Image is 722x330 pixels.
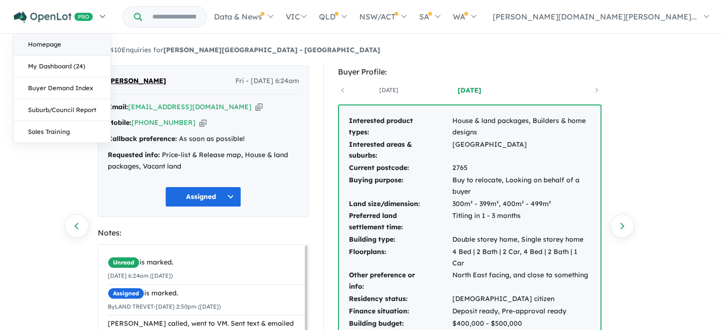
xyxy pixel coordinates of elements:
[452,210,591,234] td: Titling in 1 - 3 months
[255,102,263,112] button: Copy
[144,7,205,27] input: Try estate name, suburb, builder or developer
[348,198,452,210] td: Land size/dimension:
[493,12,697,21] span: [PERSON_NAME][DOMAIN_NAME][PERSON_NAME]...
[14,77,111,99] a: Buyer Demand Index
[348,115,452,139] td: Interested product types:
[98,226,309,239] div: Notes:
[108,134,177,143] strong: Callback preference:
[338,66,601,78] div: Buyer Profile:
[452,246,591,270] td: 4 Bed | 2 Bath | 2 Car, 4 Bed | 2 Bath | 1 Car
[108,272,173,279] small: [DATE] 6:24am ([DATE])
[199,118,206,128] button: Copy
[452,139,591,162] td: [GEOGRAPHIC_DATA]
[452,305,591,318] td: Deposit ready, Pre-approval ready
[108,151,160,159] strong: Requested info:
[108,75,166,87] span: [PERSON_NAME]
[452,198,591,210] td: 300m² - 399m², 400m² - 499m²
[131,118,196,127] a: [PHONE_NUMBER]
[108,133,299,145] div: As soon as possible!
[348,174,452,198] td: Buying purpose:
[348,139,452,162] td: Interested areas & suburbs:
[108,103,128,111] strong: Email:
[14,99,111,121] a: Suburb/Council Report
[348,210,452,234] td: Preferred land settlement time:
[128,103,252,111] a: [EMAIL_ADDRESS][DOMAIN_NAME]
[108,288,306,299] div: is marked.
[14,34,111,56] a: Homepage
[452,234,591,246] td: Double storey home, Single storey home
[348,305,452,318] td: Finance situation:
[452,318,591,330] td: $400,000 - $500,000
[348,246,452,270] td: Floorplans:
[14,56,111,77] a: My Dashboard (24)
[348,85,429,95] a: [DATE]
[108,288,144,299] span: Assigned
[348,162,452,174] td: Current postcode:
[98,45,625,56] nav: breadcrumb
[348,234,452,246] td: Building type:
[108,257,140,268] span: Unread
[14,11,93,23] img: Openlot PRO Logo White
[235,75,299,87] span: Fri - [DATE] 6:24am
[348,269,452,293] td: Other preference or info:
[452,174,591,198] td: Buy to relocate, Looking on behalf of a buyer
[108,303,221,310] small: By LAND TREVET - [DATE] 2:50pm ([DATE])
[98,46,380,54] a: 410Enquiries for[PERSON_NAME][GEOGRAPHIC_DATA] - [GEOGRAPHIC_DATA]
[452,162,591,174] td: 2765
[108,257,306,268] div: is marked.
[452,293,591,305] td: [DEMOGRAPHIC_DATA] citizen
[429,85,510,95] a: [DATE]
[163,46,380,54] strong: [PERSON_NAME][GEOGRAPHIC_DATA] - [GEOGRAPHIC_DATA]
[348,293,452,305] td: Residency status:
[108,118,131,127] strong: Mobile:
[108,150,299,172] div: Price-list & Release map, House & land packages, Vacant land
[452,115,591,139] td: House & land packages, Builders & home designs
[348,318,452,330] td: Building budget:
[14,121,111,142] a: Sales Training
[452,269,591,293] td: North East facing, and close to something
[165,187,241,207] button: Assigned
